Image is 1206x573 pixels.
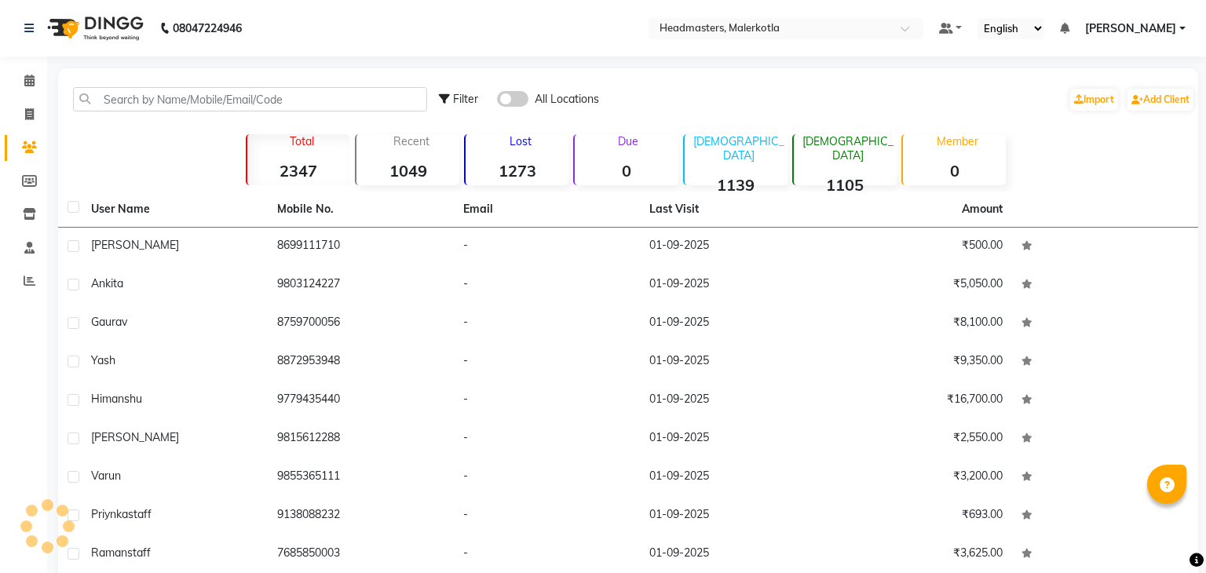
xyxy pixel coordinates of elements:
td: 01-09-2025 [640,381,826,420]
td: 9855365111 [268,458,454,497]
p: Total [254,134,350,148]
span: [PERSON_NAME] [91,430,179,444]
td: 01-09-2025 [640,420,826,458]
th: Email [454,192,640,228]
p: Lost [472,134,568,148]
td: - [454,305,640,343]
td: ₹693.00 [826,497,1012,535]
td: ₹8,100.00 [826,305,1012,343]
span: Ankita [91,276,123,290]
span: All Locations [535,91,599,108]
td: 01-09-2025 [640,343,826,381]
td: ₹500.00 [826,228,1012,266]
span: [PERSON_NAME] [91,238,179,252]
span: [PERSON_NAME] [1085,20,1176,37]
td: - [454,228,640,266]
span: varun [91,469,121,483]
td: 01-09-2025 [640,228,826,266]
span: Himanshu [91,392,142,406]
td: ₹16,700.00 [826,381,1012,420]
td: - [454,266,640,305]
td: ₹9,350.00 [826,343,1012,381]
th: Mobile No. [268,192,454,228]
td: 8759700056 [268,305,454,343]
td: 9138088232 [268,497,454,535]
th: User Name [82,192,268,228]
td: - [454,497,640,535]
td: 9815612288 [268,420,454,458]
p: Due [578,134,678,148]
span: Raman [91,546,127,560]
td: - [454,381,640,420]
span: staff [127,546,151,560]
td: ₹2,550.00 [826,420,1012,458]
p: [DEMOGRAPHIC_DATA] [800,134,897,162]
td: 9779435440 [268,381,454,420]
th: Amount [952,192,1012,227]
strong: 1049 [356,161,459,181]
p: [DEMOGRAPHIC_DATA] [691,134,788,162]
td: 9803124227 [268,266,454,305]
strong: 2347 [247,161,350,181]
strong: 1273 [466,161,568,181]
b: 08047224946 [173,6,242,50]
strong: 0 [903,161,1006,181]
td: 01-09-2025 [640,305,826,343]
a: Import [1070,89,1118,111]
td: ₹5,050.00 [826,266,1012,305]
td: - [454,420,640,458]
a: Add Client [1127,89,1193,111]
strong: 1139 [685,175,788,195]
strong: 1105 [794,175,897,195]
span: priynka [91,507,128,521]
td: ₹3,200.00 [826,458,1012,497]
td: 01-09-2025 [640,458,826,497]
td: 8699111710 [268,228,454,266]
td: - [454,458,640,497]
span: staff [128,507,152,521]
span: Filter [453,92,478,106]
td: - [454,343,640,381]
strong: 0 [575,161,678,181]
span: Gaurav [91,315,127,329]
td: 01-09-2025 [640,266,826,305]
td: 01-09-2025 [640,497,826,535]
span: Yash [91,353,115,367]
th: Last Visit [640,192,826,228]
p: Member [909,134,1006,148]
td: 8872953948 [268,343,454,381]
p: Recent [363,134,459,148]
input: Search by Name/Mobile/Email/Code [73,87,427,111]
img: logo [40,6,148,50]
